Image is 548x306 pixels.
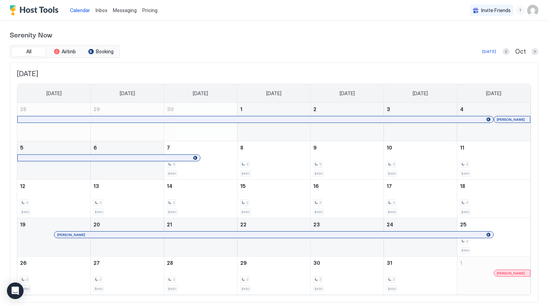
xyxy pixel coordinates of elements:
a: October 1, 2025 [237,103,311,116]
span: 8 [240,145,243,151]
span: 18 [460,183,465,189]
td: October 11, 2025 [457,141,530,180]
div: Open Intercom Messenger [7,282,24,299]
span: 2 [319,200,321,205]
a: October 25, 2025 [457,218,530,231]
td: October 24, 2025 [384,218,457,256]
a: October 20, 2025 [91,218,164,231]
a: September 29, 2025 [91,103,164,116]
span: $480 [461,248,469,253]
div: [DATE] [482,48,496,55]
span: 14 [167,183,172,189]
a: October 31, 2025 [384,256,457,269]
a: October 26, 2025 [17,256,90,269]
span: 28 [20,106,26,112]
td: October 19, 2025 [17,218,91,256]
td: October 2, 2025 [311,103,384,141]
span: 19 [20,222,26,227]
span: $480 [241,287,250,291]
a: October 4, 2025 [457,103,530,116]
span: Booking [96,48,114,55]
span: 2 [246,277,248,282]
span: 2 [313,106,316,112]
span: 20 [93,222,100,227]
a: October 14, 2025 [164,180,237,192]
span: 2 [26,277,28,282]
a: October 17, 2025 [384,180,457,192]
a: Messaging [113,7,137,14]
div: tab-group [10,45,120,58]
a: October 27, 2025 [91,256,164,269]
td: September 28, 2025 [17,103,91,141]
span: 4 [460,106,464,112]
a: Tuesday [186,84,215,103]
td: September 29, 2025 [91,103,164,141]
span: Inbox [96,7,107,13]
td: October 12, 2025 [17,180,91,218]
span: 1 [240,106,242,112]
span: Pricing [142,7,158,13]
span: 2 [246,200,248,205]
a: October 13, 2025 [91,180,164,192]
a: October 16, 2025 [311,180,384,192]
span: 3 [466,162,468,166]
a: October 7, 2025 [164,141,237,154]
span: $480 [388,171,396,176]
a: October 5, 2025 [17,141,90,154]
span: 25 [460,222,467,227]
td: October 23, 2025 [311,218,384,256]
span: 2 [393,277,395,282]
span: 28 [167,260,173,266]
span: $480 [95,287,103,291]
span: 3 [246,162,248,166]
button: All [11,47,46,56]
a: October 10, 2025 [384,141,457,154]
td: September 30, 2025 [164,103,237,141]
span: 1 [460,260,462,266]
a: October 15, 2025 [237,180,311,192]
td: October 6, 2025 [91,141,164,180]
td: October 8, 2025 [237,141,311,180]
span: $480 [388,287,396,291]
td: October 21, 2025 [164,218,237,256]
span: [DATE] [340,90,355,97]
td: October 4, 2025 [457,103,530,141]
span: Messaging [113,7,137,13]
span: 2 [466,200,468,205]
td: October 10, 2025 [384,141,457,180]
span: [PERSON_NAME] [57,233,85,237]
span: 27 [93,260,100,266]
a: Wednesday [259,84,288,103]
td: October 30, 2025 [311,256,384,295]
span: $480 [241,171,250,176]
span: Airbnb [62,48,76,55]
span: $480 [168,287,176,291]
div: [PERSON_NAME] [497,117,527,122]
button: Previous month [503,48,510,55]
span: $480 [21,210,29,214]
td: October 14, 2025 [164,180,237,218]
a: October 21, 2025 [164,218,237,231]
span: 26 [20,260,27,266]
span: $480 [314,171,323,176]
a: October 2, 2025 [311,103,384,116]
span: 10 [387,145,392,151]
span: $480 [95,210,103,214]
a: Host Tools Logo [10,5,62,16]
a: Thursday [333,84,362,103]
div: [PERSON_NAME] [497,271,527,276]
td: October 22, 2025 [237,218,311,256]
td: October 7, 2025 [164,141,237,180]
a: October 18, 2025 [457,180,530,192]
span: [DATE] [46,90,62,97]
span: 29 [240,260,247,266]
span: 15 [240,183,246,189]
span: 17 [387,183,392,189]
span: 5 [20,145,24,151]
span: $480 [314,287,323,291]
a: Friday [406,84,435,103]
a: October 3, 2025 [384,103,457,116]
td: October 1, 2025 [237,103,311,141]
a: November 1, 2025 [457,256,530,269]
